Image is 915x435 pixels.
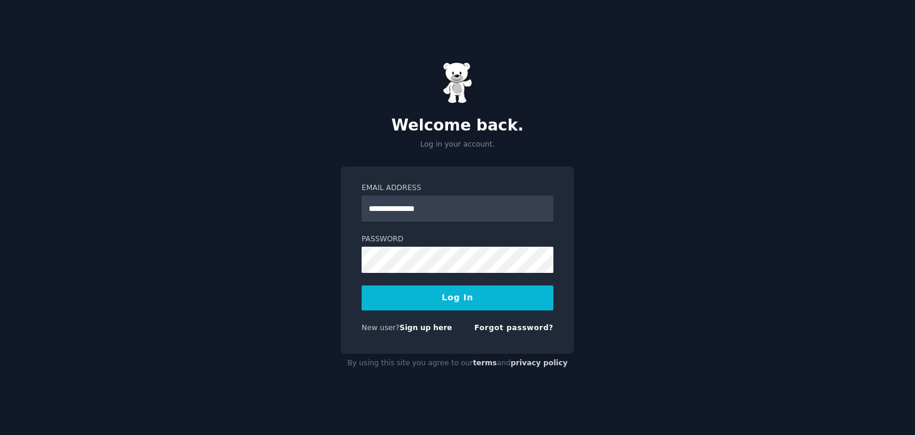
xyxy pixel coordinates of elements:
button: Log In [362,285,553,310]
a: terms [473,359,497,367]
img: Gummy Bear [443,62,472,104]
p: Log in your account. [341,139,574,150]
h2: Welcome back. [341,116,574,135]
span: New user? [362,324,400,332]
label: Email Address [362,183,553,194]
a: privacy policy [511,359,568,367]
a: Sign up here [400,324,452,332]
a: Forgot password? [474,324,553,332]
div: By using this site you agree to our and [341,354,574,373]
label: Password [362,234,553,245]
